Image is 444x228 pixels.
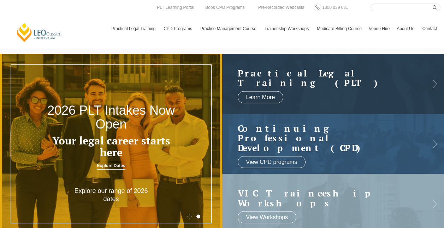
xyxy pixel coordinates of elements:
[322,5,348,10] span: 1300 039 031
[238,156,306,168] a: View CPD programs
[261,18,313,39] a: Traineeship Workshops
[16,22,63,42] a: [PERSON_NAME] Centre for Law
[238,123,415,153] h2: Continuing Professional Development (CPD)
[238,68,415,87] a: Practical LegalTraining (PLT)
[238,91,284,103] a: Learn More
[238,68,415,87] h2: Practical Legal Training (PLT)
[155,4,196,11] a: PLT Learning Portal
[393,18,419,39] a: About Us
[67,187,156,204] p: Explore our range of 2026 dates
[238,188,415,208] a: VIC Traineeship Workshops
[313,18,365,39] a: Medicare Billing Course
[108,18,160,39] a: Practical Legal Training
[160,18,197,39] a: CPD Programs
[238,123,415,153] a: Continuing ProfessionalDevelopment (CPD)
[45,103,178,131] h2: 2026 PLT Intakes Now Open
[197,18,261,39] a: Practice Management Course
[45,135,178,158] h3: Your legal career starts here
[97,162,125,170] a: Explore Dates
[365,18,393,39] a: Venue Hire
[188,215,191,218] button: 1
[419,18,440,39] a: Contact
[256,4,306,11] a: Pre-Recorded Webcasts
[203,4,246,11] a: Book CPD Programs
[238,211,297,223] a: View Workshops
[196,215,200,218] button: 2
[320,4,350,11] a: 1300 039 031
